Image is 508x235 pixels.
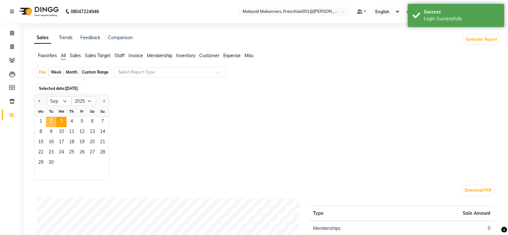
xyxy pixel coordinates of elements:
span: 5 [77,117,87,127]
div: Th [67,106,77,117]
div: Day [37,68,48,77]
span: 7 [97,117,108,127]
th: Type [309,206,402,221]
a: 6 [406,9,410,14]
div: Saturday, September 20, 2025 [87,137,97,148]
div: Sa [87,106,97,117]
button: Next month [101,96,106,106]
div: Sunday, September 21, 2025 [97,137,108,148]
div: Tuesday, September 30, 2025 [46,158,56,168]
span: [DATE] [65,86,78,91]
span: Inventory [176,53,195,58]
div: Wednesday, September 24, 2025 [56,148,67,158]
span: Customer [199,53,219,58]
span: 17 [56,137,67,148]
span: Favorites [38,53,57,58]
span: 6 [87,117,97,127]
b: 08047224946 [71,3,99,21]
button: Previous month [37,96,42,106]
span: 18 [67,137,77,148]
a: Feedback [80,35,100,40]
a: Comparison [108,35,133,40]
div: Thursday, September 25, 2025 [67,148,77,158]
div: Sunday, September 28, 2025 [97,148,108,158]
div: Monday, September 8, 2025 [36,127,46,137]
span: 26 [77,148,87,158]
div: Login Successfully. [424,15,499,22]
span: Staff [114,53,125,58]
span: 29 [36,158,46,168]
div: Friday, September 19, 2025 [77,137,87,148]
div: Saturday, September 6, 2025 [87,117,97,127]
span: 19 [77,137,87,148]
span: 10 [56,127,67,137]
div: Wednesday, September 3, 2025 [56,117,67,127]
span: 14 [97,127,108,137]
div: Su [97,106,108,117]
span: Membership [147,53,172,58]
div: Month [64,68,79,77]
span: 4 [67,117,77,127]
span: 13 [87,127,97,137]
div: Friday, September 26, 2025 [77,148,87,158]
div: Tuesday, September 9, 2025 [46,127,56,137]
div: Sunday, September 7, 2025 [97,117,108,127]
button: Download PDF [463,186,494,195]
span: Selected date: [37,84,79,92]
div: Tu [46,106,56,117]
button: Generate Report [464,35,499,44]
img: logo [16,3,60,21]
div: Monday, September 1, 2025 [36,117,46,127]
span: Sales [70,53,81,58]
div: Saturday, September 13, 2025 [87,127,97,137]
span: 21 [97,137,108,148]
div: Monday, September 29, 2025 [36,158,46,168]
div: Wednesday, September 10, 2025 [56,127,67,137]
span: 8 [36,127,46,137]
div: Tuesday, September 16, 2025 [46,137,56,148]
div: Friday, September 5, 2025 [77,117,87,127]
div: Thursday, September 4, 2025 [67,117,77,127]
span: 1 [36,117,46,127]
span: 12 [77,127,87,137]
a: Sales [34,32,51,44]
span: 23 [46,148,56,158]
span: 22 [36,148,46,158]
div: We [56,106,67,117]
div: Success [424,9,499,15]
span: Invoice [129,53,143,58]
span: 9 [46,127,56,137]
span: 24 [56,148,67,158]
div: Week [49,68,63,77]
span: 25 [67,148,77,158]
div: Monday, September 15, 2025 [36,137,46,148]
div: Custom Range [80,68,110,77]
div: Thursday, September 18, 2025 [67,137,77,148]
span: Sales Target [85,53,111,58]
div: Mo [36,106,46,117]
div: Wednesday, September 17, 2025 [56,137,67,148]
span: 30 [46,158,56,168]
span: 28 [97,148,108,158]
span: Misc [245,53,254,58]
div: Monday, September 22, 2025 [36,148,46,158]
span: 20 [87,137,97,148]
select: Select year [72,96,96,106]
span: 27 [87,148,97,158]
span: All [61,53,66,58]
span: 3 [56,117,67,127]
div: Friday, September 12, 2025 [77,127,87,137]
span: 15 [36,137,46,148]
span: 16 [46,137,56,148]
div: Saturday, September 27, 2025 [87,148,97,158]
span: 11 [67,127,77,137]
select: Select month [47,96,72,106]
span: 2 [46,117,56,127]
a: Trends [59,35,73,40]
div: Tuesday, September 2, 2025 [46,117,56,127]
div: Tuesday, September 23, 2025 [46,148,56,158]
div: Sunday, September 14, 2025 [97,127,108,137]
div: Thursday, September 11, 2025 [67,127,77,137]
span: Expense [223,53,241,58]
div: Fr [77,106,87,117]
